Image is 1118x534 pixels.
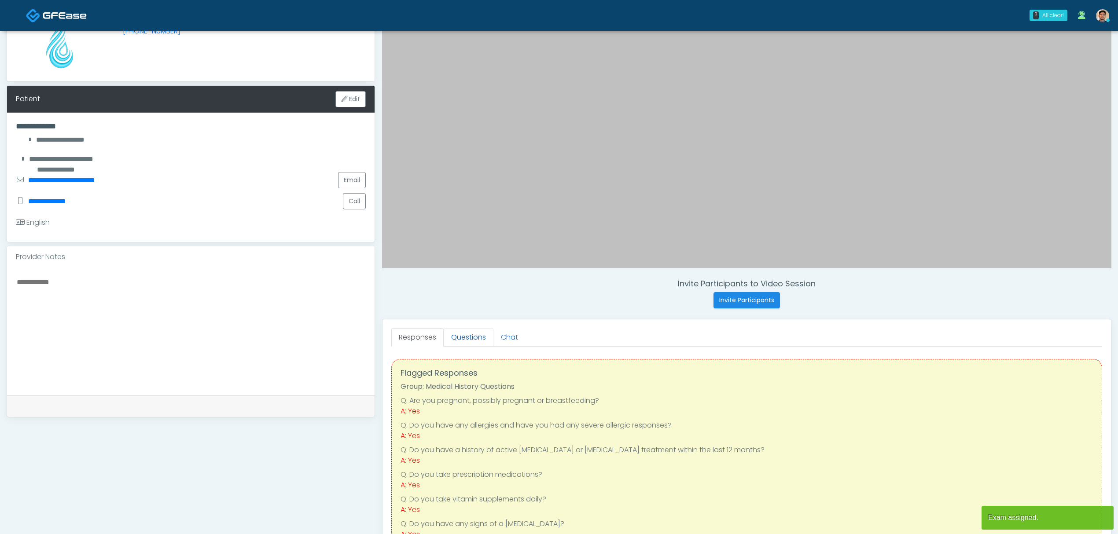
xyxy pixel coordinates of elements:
[43,11,87,20] img: Docovia
[982,506,1114,530] article: Exam assigned.
[16,5,103,73] img: Provider image
[401,381,515,391] strong: Group: Medical History Questions
[26,1,87,29] a: Docovia
[401,455,1093,466] div: A: Yes
[16,217,50,228] div: English
[401,469,1093,480] li: Q: Do you take prescription medications?
[401,494,1093,505] li: Q: Do you take vitamin supplements daily?
[401,406,1093,417] div: A: Yes
[401,505,1093,515] div: A: Yes
[401,445,1093,455] li: Q: Do you have a history of active [MEDICAL_DATA] or [MEDICAL_DATA] treatment within the last 12 ...
[401,431,1093,441] div: A: Yes
[401,519,1093,529] li: Q: Do you have any signs of a [MEDICAL_DATA]?
[401,420,1093,431] li: Q: Do you have any allergies and have you had any severe allergic responses?
[335,91,366,107] button: Edit
[401,368,1093,378] h4: Flagged Responses
[7,4,33,30] button: Open LiveChat chat widget
[123,26,180,36] a: [PHONE_NUMBER]
[391,328,444,347] a: Responses
[382,279,1111,289] h4: Invite Participants to Video Session
[1096,9,1109,22] img: Kenner Medina
[1042,11,1064,19] div: All clear!
[1024,6,1073,25] a: 0 All clear!
[713,292,780,308] button: Invite Participants
[444,328,493,347] a: Questions
[493,328,526,347] a: Chat
[1033,11,1039,19] div: 0
[7,246,375,267] div: Provider Notes
[26,8,40,23] img: Docovia
[338,172,366,188] a: Email
[343,193,366,209] button: Call
[16,94,40,104] div: Patient
[123,5,292,66] p: Coastal Infusions Mobile IV Therapy and Wellness [GEOGRAPHIC_DATA] Location
[401,395,1093,406] li: Q: Are you pregnant, possibly pregnant or breastfeeding?
[401,480,1093,490] div: A: Yes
